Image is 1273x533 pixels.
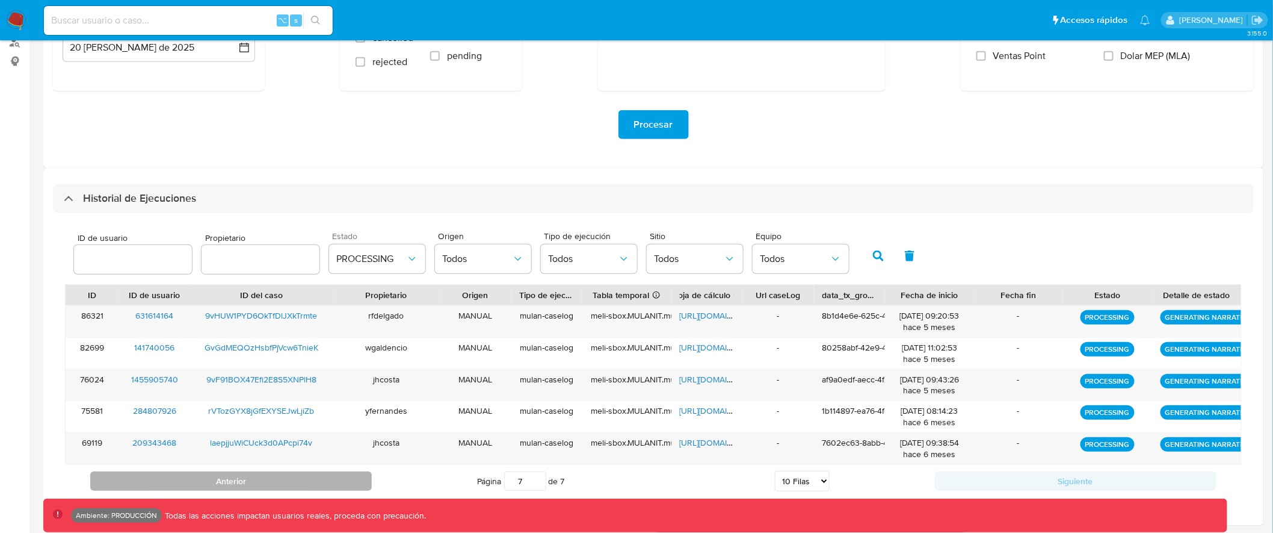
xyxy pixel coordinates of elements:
[1179,14,1247,26] p: diego.assum@mercadolibre.com
[1140,15,1150,25] a: Notificaciones
[1247,28,1267,38] span: 3.155.0
[1061,14,1128,26] span: Accesos rápidos
[278,14,287,26] span: ⌥
[294,14,298,26] span: s
[76,513,157,518] p: Ambiente: PRODUCCIÓN
[1251,14,1264,26] a: Salir
[162,510,427,522] p: Todas las acciones impactan usuarios reales, proceda con precaución.
[44,13,333,28] input: Buscar usuario o caso...
[303,12,328,29] button: search-icon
